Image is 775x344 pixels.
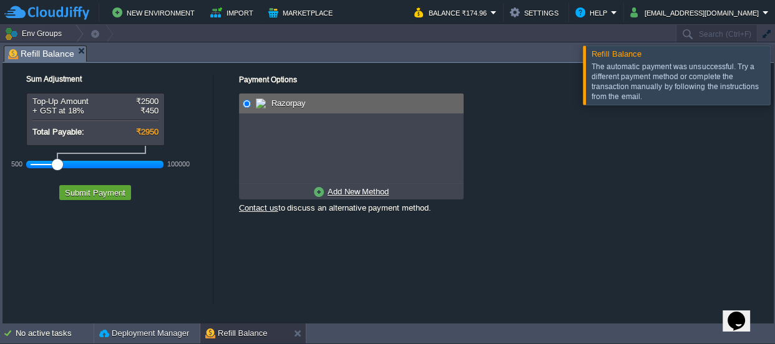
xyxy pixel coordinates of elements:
[268,5,336,20] button: Marketplace
[9,75,82,84] label: Sum Adjustment
[630,5,763,20] button: [EMAIL_ADDRESS][DOMAIN_NAME]
[32,106,158,115] div: + GST at 18%
[112,5,198,20] button: New Environment
[268,98,306,108] span: Razorpay
[510,5,562,20] button: Settings
[11,160,22,168] div: 500
[140,106,158,115] span: ₹450
[311,184,392,199] a: Add New Method
[592,62,767,102] div: The automatic payment was unsuccessful. Try a different payment method or complete the transactio...
[4,5,89,21] img: CloudJiffy
[32,127,158,136] div: Total Payable:
[16,323,94,343] div: No active tasks
[328,187,389,196] u: Add New Method
[32,97,158,106] div: Top-Up Amount
[239,203,278,213] a: Contact us
[99,327,189,340] button: Deployment Manager
[239,199,464,213] div: to discuss an alternative payment method.
[61,187,129,198] button: Submit Payment
[239,75,297,84] label: Payment Options
[4,25,66,42] button: Env Groups
[8,46,74,62] span: Refill Balance
[136,127,158,136] span: ₹2950
[723,294,763,332] iframe: chat widget
[205,327,268,340] button: Refill Balance
[136,97,158,106] span: ₹2500
[210,5,257,20] button: Import
[575,5,611,20] button: Help
[167,160,190,168] div: 100000
[414,5,490,20] button: Balance ₹174.96
[592,49,641,59] span: Refill Balance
